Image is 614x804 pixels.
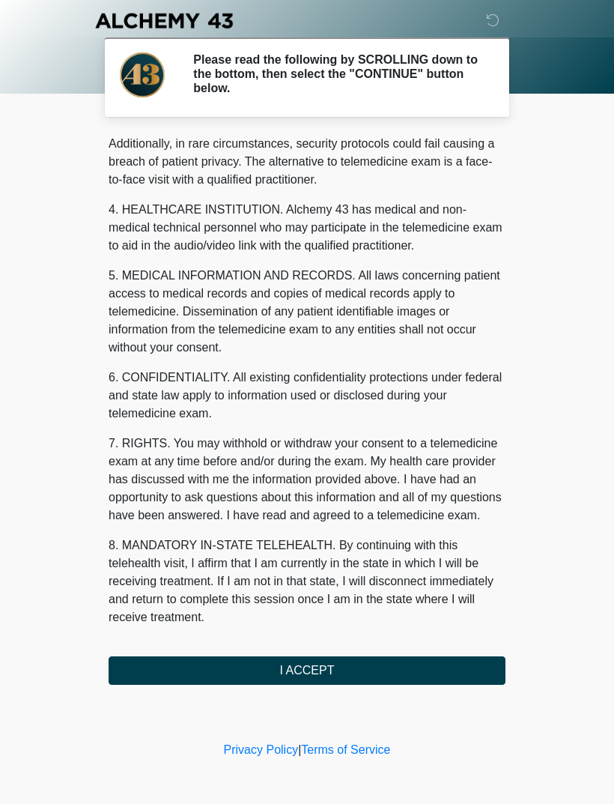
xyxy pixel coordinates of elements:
[109,369,505,423] p: 6. CONFIDENTIALITY. All existing confidentiality protections under federal and state law apply to...
[109,201,505,255] p: 4. HEALTHCARE INSTITUTION. Alchemy 43 has medical and non-medical technical personnel who may par...
[109,267,505,357] p: 5. MEDICAL INFORMATION AND RECORDS. All laws concerning patient access to medical records and cop...
[109,656,505,685] button: I ACCEPT
[94,11,234,30] img: Alchemy 43 Logo
[120,52,165,97] img: Agent Avatar
[193,52,483,96] h2: Please read the following by SCROLLING down to the bottom, then select the "CONTINUE" button below.
[301,743,390,756] a: Terms of Service
[109,536,505,626] p: 8. MANDATORY IN-STATE TELEHEALTH. By continuing with this telehealth visit, I affirm that I am cu...
[109,435,505,525] p: 7. RIGHTS. You may withhold or withdraw your consent to a telemedicine exam at any time before an...
[224,743,299,756] a: Privacy Policy
[298,743,301,756] a: |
